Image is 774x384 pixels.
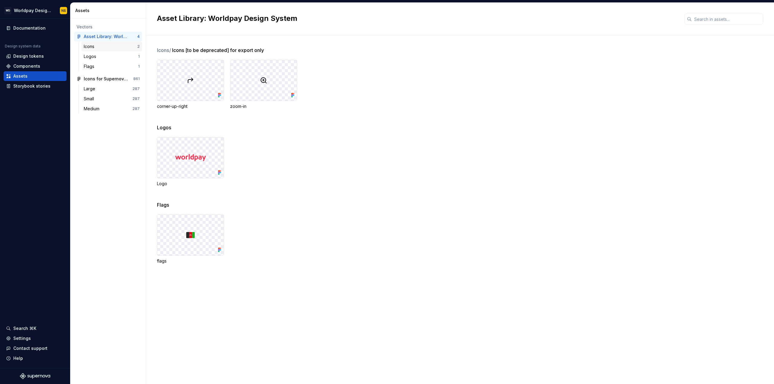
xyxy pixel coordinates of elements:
[13,355,23,361] div: Help
[169,47,171,53] span: /
[84,76,129,82] div: Icons for Supernova Test
[138,54,140,59] div: 1
[76,24,140,30] div: Vectors
[4,71,67,81] a: Assets
[13,83,50,89] div: Storybook stories
[81,84,142,94] a: Large287
[81,42,142,51] a: Icons2
[137,44,140,49] div: 2
[4,51,67,61] a: Design tokens
[692,14,763,24] input: Search in assets...
[81,104,142,114] a: Medium287
[75,8,143,14] div: Assets
[84,86,98,92] div: Large
[13,335,31,341] div: Settings
[1,4,69,17] button: WDWorldpay Design SystemNS
[4,344,67,353] button: Contact support
[132,86,140,91] div: 287
[5,44,41,49] div: Design system data
[81,94,142,104] a: Small287
[172,47,264,54] span: Icons [to be deprecated] for export only
[84,44,97,50] div: Icons
[84,63,97,69] div: Flags
[74,74,142,84] a: Icons for Supernova Test861
[157,14,677,23] h2: Asset Library: Worldpay Design System
[14,8,53,14] div: Worldpay Design System
[61,8,66,13] div: NS
[4,7,11,14] div: WD
[13,73,28,79] div: Assets
[74,32,142,41] a: Asset Library: Worldpay Design System4
[13,63,40,69] div: Components
[133,76,140,81] div: 861
[157,258,224,264] div: flags
[4,353,67,363] button: Help
[230,103,297,109] div: zoom-in
[137,34,140,39] div: 4
[4,81,67,91] a: Storybook stories
[157,103,224,109] div: corner-up-right
[84,34,129,40] div: Asset Library: Worldpay Design System
[81,52,142,61] a: Logos1
[4,334,67,343] a: Settings
[13,53,44,59] div: Design tokens
[157,181,224,187] div: Logo
[132,96,140,101] div: 287
[84,53,99,60] div: Logos
[157,201,169,208] span: Flags
[84,96,96,102] div: Small
[81,62,142,71] a: Flags1
[138,64,140,69] div: 1
[13,325,36,331] div: Search ⌘K
[4,23,67,33] a: Documentation
[157,124,171,131] span: Logos
[4,324,67,333] button: Search ⌘K
[84,106,102,112] div: Medium
[13,345,47,351] div: Contact support
[4,61,67,71] a: Components
[13,25,46,31] div: Documentation
[157,47,171,54] span: Icons
[132,106,140,111] div: 287
[20,373,50,379] svg: Supernova Logo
